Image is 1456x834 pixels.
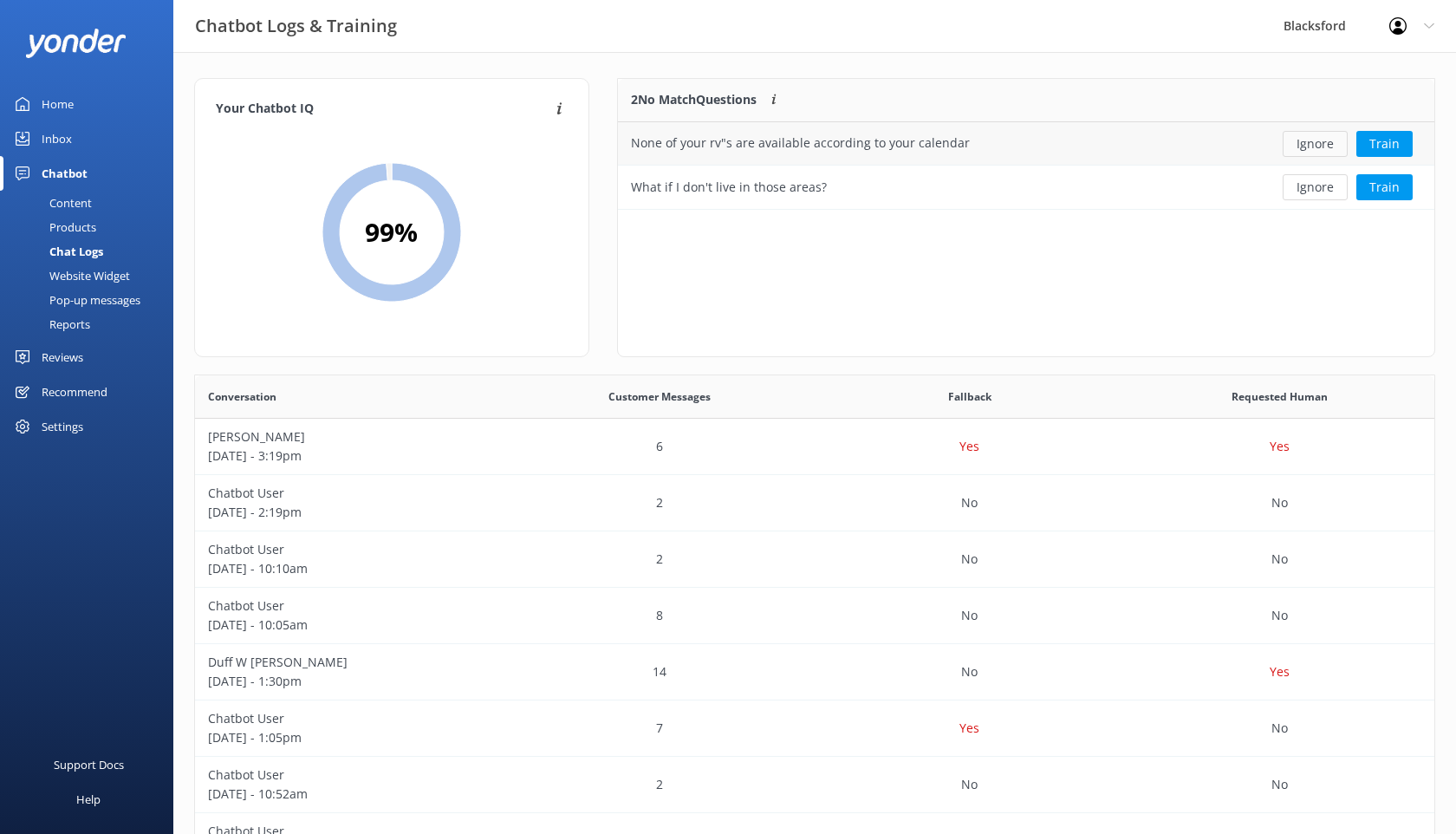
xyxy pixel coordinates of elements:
[10,191,173,215] a: Content
[208,427,492,446] p: [PERSON_NAME]
[1271,606,1288,625] p: No
[42,156,88,191] div: Chatbot
[208,596,492,616] p: Chatbot User
[631,134,970,153] div: None of your rv"s are available according to your calendar
[1232,388,1328,405] span: Requested Human
[42,87,74,121] div: Home
[208,559,492,578] p: [DATE] - 10:10am
[948,388,991,405] span: Fallback
[10,288,173,312] a: Pop-up messages
[1271,493,1288,512] p: No
[195,644,1434,700] div: row
[42,375,107,409] div: Recommend
[1270,662,1290,681] p: Yes
[1283,131,1348,157] button: Ignore
[631,90,757,109] p: 2 No Match Questions
[961,493,978,512] p: No
[961,662,978,681] p: No
[42,340,83,375] div: Reviews
[10,288,140,312] div: Pop-up messages
[618,166,1434,209] div: row
[208,728,492,747] p: [DATE] - 1:05pm
[10,191,92,215] div: Content
[10,312,173,336] a: Reports
[10,264,173,288] a: Website Widget
[208,388,276,405] span: Conversation
[961,550,978,569] p: No
[10,239,173,264] a: Chat Logs
[195,419,1434,475] div: row
[961,606,978,625] p: No
[208,503,492,522] p: [DATE] - 2:19pm
[208,446,492,466] p: [DATE] - 3:19pm
[208,709,492,728] p: Chatbot User
[10,312,90,336] div: Reports
[195,531,1434,588] div: row
[208,766,492,785] p: Chatbot User
[1271,550,1288,569] p: No
[208,616,492,635] p: [DATE] - 10:05am
[10,264,130,288] div: Website Widget
[656,493,663,512] p: 2
[618,122,1434,166] div: row
[1270,437,1290,456] p: Yes
[656,719,663,738] p: 7
[216,100,551,119] h4: Your Chatbot IQ
[656,437,663,456] p: 6
[653,662,666,681] p: 14
[195,588,1434,644] div: row
[631,178,827,197] div: What if I don't live in those areas?
[608,388,711,405] span: Customer Messages
[10,215,173,239] a: Products
[26,29,126,57] img: yonder-white-logo.png
[1271,719,1288,738] p: No
[76,782,101,817] div: Help
[959,719,979,738] p: Yes
[208,672,492,691] p: [DATE] - 1:30pm
[195,700,1434,757] div: row
[10,215,96,239] div: Products
[959,437,979,456] p: Yes
[618,122,1434,209] div: grid
[656,775,663,794] p: 2
[1356,131,1413,157] button: Train
[656,550,663,569] p: 2
[1271,775,1288,794] p: No
[195,12,397,40] h3: Chatbot Logs & Training
[1283,174,1348,200] button: Ignore
[195,475,1434,531] div: row
[656,606,663,625] p: 8
[10,239,103,264] div: Chat Logs
[961,775,978,794] p: No
[208,540,492,559] p: Chatbot User
[208,653,492,672] p: Duff W [PERSON_NAME]
[42,121,72,156] div: Inbox
[365,212,418,253] h2: 99 %
[208,785,492,804] p: [DATE] - 10:52am
[208,484,492,503] p: Chatbot User
[1356,174,1413,200] button: Train
[195,757,1434,813] div: row
[54,747,124,782] div: Support Docs
[42,409,83,444] div: Settings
